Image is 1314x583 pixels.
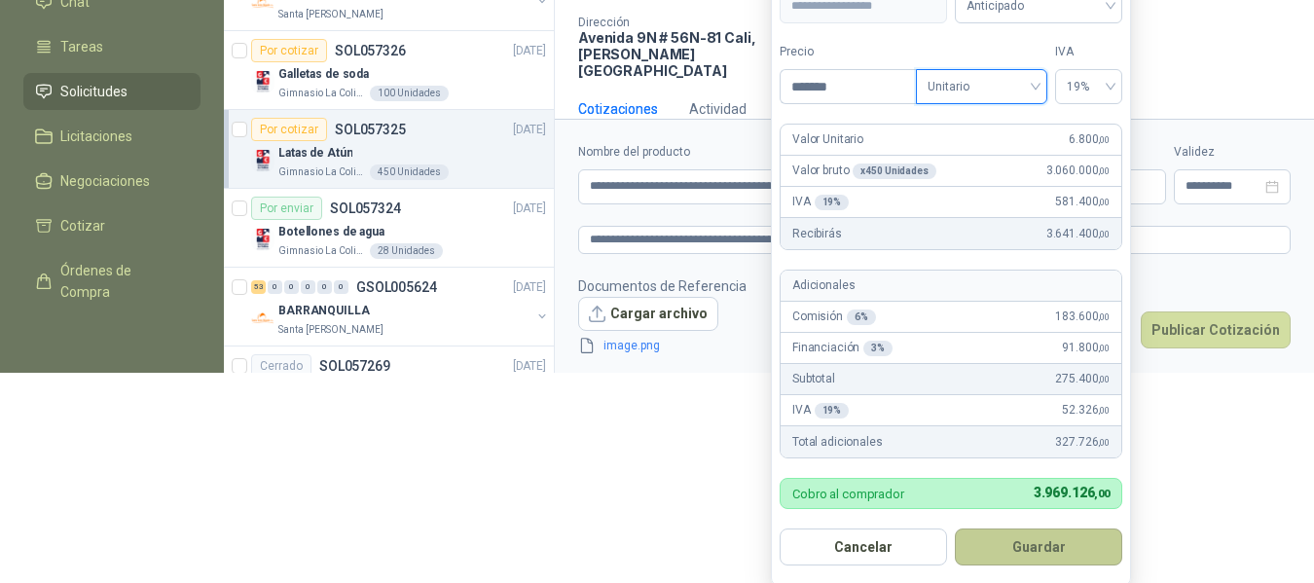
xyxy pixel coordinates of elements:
span: ,00 [1098,343,1110,353]
div: Por cotizar [251,39,327,62]
div: Por cotizar [251,118,327,141]
p: SOL057325 [335,123,406,136]
p: Santa [PERSON_NAME] [278,7,383,22]
span: ,00 [1098,229,1110,239]
span: 581.400 [1055,193,1110,211]
div: 450 Unidades [370,164,449,180]
a: CerradoSOL057269[DATE] [224,346,554,425]
p: Cobro al comprador [792,488,904,500]
p: Comisión [792,308,876,326]
p: IVA [792,401,849,419]
div: 19 % [815,195,850,210]
img: Company Logo [251,70,274,93]
span: 3.060.000 [1046,162,1110,180]
p: Galletas de soda [278,65,369,84]
span: 52.326 [1062,401,1110,419]
div: 0 [317,280,332,294]
p: [DATE] [513,121,546,139]
span: Unitario [928,72,1036,101]
div: 0 [301,280,315,294]
p: Gimnasio La Colina [278,86,366,101]
div: 28 Unidades [370,243,443,259]
p: SOL057324 [330,201,401,215]
a: Negociaciones [23,163,201,200]
div: Actividad [689,98,747,120]
p: BARRANQUILLA [278,302,370,320]
p: Santa [PERSON_NAME] [278,322,383,338]
p: GSOL005624 [356,280,437,294]
span: Solicitudes [60,81,128,102]
p: SOL057269 [319,359,390,373]
span: ,00 [1094,488,1110,500]
span: 91.800 [1062,339,1110,357]
span: ,00 [1098,437,1110,448]
span: 275.400 [1055,370,1110,388]
span: Negociaciones [60,170,150,192]
div: 0 [334,280,348,294]
span: 3.969.126 [1034,485,1110,500]
label: Validez [1174,143,1291,162]
div: 6 % [847,310,876,325]
a: Órdenes de Compra [23,252,201,310]
p: Subtotal [792,370,835,388]
p: Total adicionales [792,433,883,452]
label: IVA [1055,43,1122,61]
a: Por cotizarSOL057325[DATE] Company LogoLatas de AtúnGimnasio La Colina450 Unidades [224,110,554,189]
button: Guardar [955,528,1122,565]
a: Licitaciones [23,118,201,155]
img: Company Logo [251,228,274,251]
button: Publicar Cotización [1141,311,1291,348]
div: 3 % [863,341,893,356]
span: 327.726 [1055,433,1110,452]
p: [DATE] [513,278,546,297]
p: SOL057326 [335,44,406,57]
div: 19 % [815,403,850,419]
a: Remisiones [23,318,201,355]
p: Valor Unitario [792,130,863,149]
a: image.png [596,337,724,355]
a: Solicitudes [23,73,201,110]
p: [DATE] [513,357,546,376]
div: x 450 Unidades [853,164,935,179]
div: 100 Unidades [370,86,449,101]
a: Cotizar [23,207,201,244]
span: ,00 [1098,311,1110,322]
p: Adicionales [792,276,855,295]
a: Por cotizarSOL057326[DATE] Company LogoGalletas de sodaGimnasio La Colina100 Unidades [224,31,554,110]
span: Órdenes de Compra [60,260,182,303]
span: ,00 [1098,134,1110,145]
p: Dirección [578,16,786,29]
p: Gimnasio La Colina [278,243,366,259]
label: Precio [780,43,916,61]
p: Valor bruto [792,162,936,180]
span: ,00 [1098,374,1110,384]
span: Cotizar [60,215,105,237]
span: ,00 [1098,165,1110,176]
p: [DATE] [513,42,546,60]
div: 53 [251,280,266,294]
p: Financiación [792,339,893,357]
p: Gimnasio La Colina [278,164,366,180]
p: Latas de Atún [278,144,352,163]
div: Cerrado [251,354,311,378]
p: Documentos de Referencia [578,275,747,297]
div: Cotizaciones [578,98,658,120]
button: Cargar archivo [578,297,718,332]
div: 0 [268,280,282,294]
span: Licitaciones [60,126,132,147]
a: Tareas [23,28,201,65]
p: IVA [792,193,849,211]
button: Cancelar [780,528,947,565]
span: 3.641.400 [1046,225,1110,243]
label: Nombre del producto [578,143,894,162]
p: [DATE] [513,200,546,218]
p: Recibirás [792,225,842,243]
span: 183.600 [1055,308,1110,326]
div: Por enviar [251,197,322,220]
span: ,00 [1098,405,1110,416]
p: Botellones de agua [278,223,384,241]
span: 6.800 [1069,130,1110,149]
span: 19% [1067,72,1111,101]
img: Company Logo [251,149,274,172]
p: Avenida 9N # 56N-81 Cali , [PERSON_NAME][GEOGRAPHIC_DATA] [578,29,786,79]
